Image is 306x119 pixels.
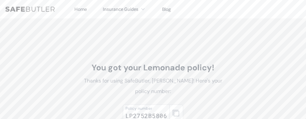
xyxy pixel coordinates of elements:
a: Blog [162,6,171,12]
p: Thanks for using SafeButler, [PERSON_NAME]! Here's your policy number: [79,76,227,97]
a: Home [74,6,87,12]
h1: You got your Lemonade policy! [79,62,227,73]
img: SafeButler Text Logo [5,7,55,12]
button: Insurance Guides [103,5,146,13]
div: Policy number [125,106,167,111]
